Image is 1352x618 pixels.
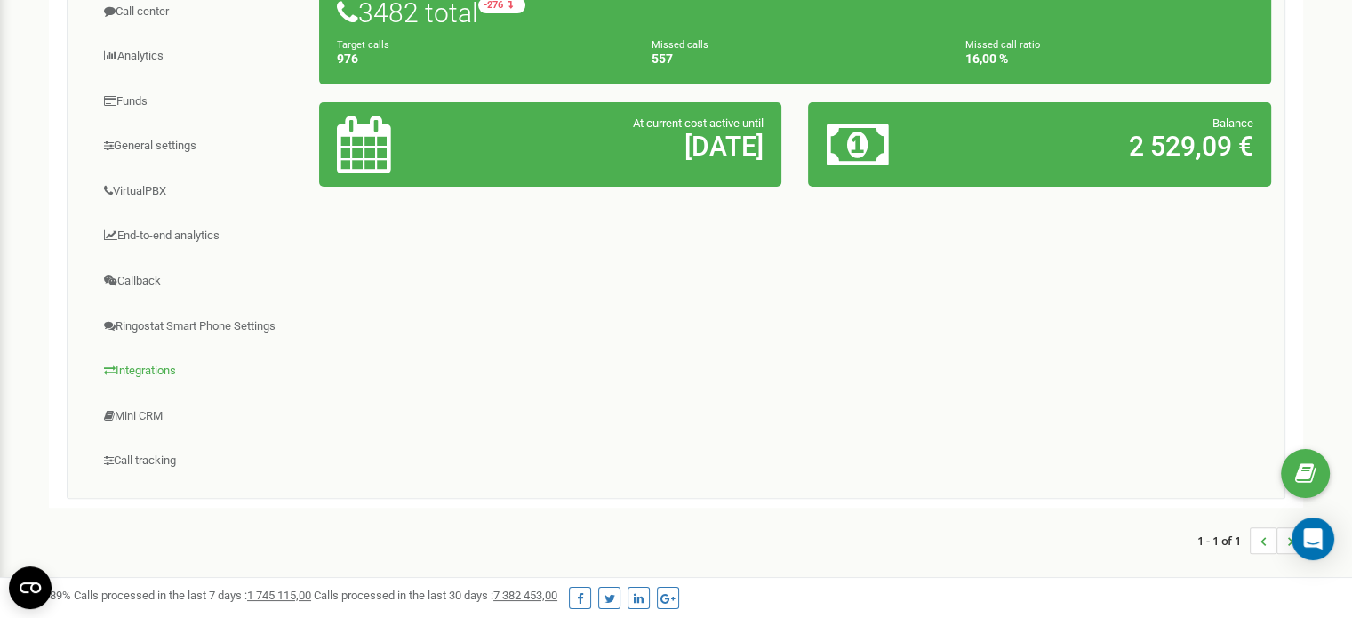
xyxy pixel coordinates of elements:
[9,566,52,609] button: Open CMP widget
[978,132,1253,161] h2: 2 529,09 €
[81,124,320,168] a: General settings
[81,439,320,483] a: Call tracking
[1197,510,1303,572] nav: ...
[652,39,708,51] small: Missed calls
[965,52,1253,66] h4: 16,00 %
[488,132,764,161] h2: [DATE]
[337,39,389,51] small: Target calls
[493,589,557,602] u: 7 382 453,00
[247,589,311,602] u: 1 745 115,00
[652,52,940,66] h4: 557
[81,260,320,303] a: Callback
[81,395,320,438] a: Mini CRM
[633,116,764,130] span: At current cost active until
[81,214,320,258] a: End-to-end analytics
[81,35,320,78] a: Analytics
[1212,116,1253,130] span: Balance
[81,349,320,393] a: Integrations
[1197,527,1250,554] span: 1 - 1 of 1
[314,589,557,602] span: Calls processed in the last 30 days :
[965,39,1040,51] small: Missed call ratio
[1292,518,1334,560] div: Open Intercom Messenger
[81,170,320,213] a: VirtualPBX
[81,305,320,349] a: Ringostat Smart Phone Settings
[81,80,320,124] a: Funds
[337,52,625,66] h4: 976
[74,589,311,602] span: Calls processed in the last 7 days :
